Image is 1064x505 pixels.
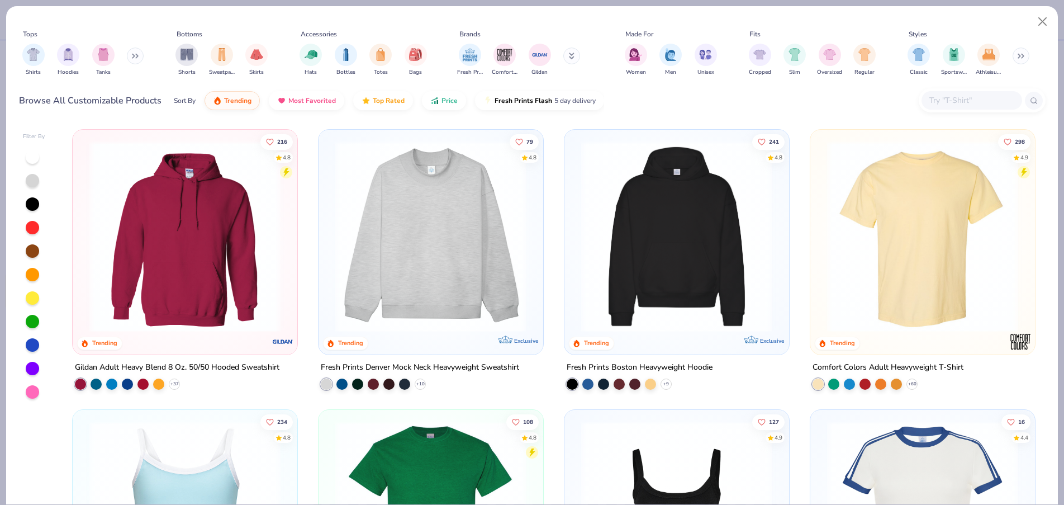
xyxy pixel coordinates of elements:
[374,68,388,77] span: Totes
[475,91,604,110] button: Fresh Prints Flash5 day delivery
[457,68,483,77] span: Fresh Prints
[789,68,800,77] span: Slim
[278,419,288,424] span: 234
[175,44,198,77] button: filter button
[625,29,653,39] div: Made For
[665,68,676,77] span: Men
[853,44,876,77] div: filter for Regular
[492,68,517,77] span: Comfort Colors
[1018,419,1025,424] span: 16
[177,29,202,39] div: Bottoms
[272,331,294,353] img: Gildan logo
[777,141,980,332] img: d4a37e75-5f2b-4aef-9a6e-23330c63bbc0
[941,44,967,77] div: filter for Sportswear
[629,48,642,61] img: Women Image
[659,44,682,77] div: filter for Men
[305,68,317,77] span: Hats
[858,48,871,61] img: Regular Image
[180,48,193,61] img: Shorts Image
[22,44,45,77] button: filter button
[941,68,967,77] span: Sportswear
[288,96,336,105] span: Most Favorited
[277,96,286,105] img: most_fav.gif
[353,91,413,110] button: Top Rated
[526,139,533,144] span: 79
[909,29,927,39] div: Styles
[529,44,551,77] div: filter for Gildan
[409,68,422,77] span: Bags
[659,44,682,77] button: filter button
[823,48,836,61] img: Oversized Image
[567,361,712,375] div: Fresh Prints Boston Heavyweight Hoodie
[749,68,771,77] span: Cropped
[817,44,842,77] button: filter button
[441,96,458,105] span: Price
[374,48,387,61] img: Totes Image
[554,95,596,107] span: 5 day delivery
[249,68,264,77] span: Skirts
[532,141,734,332] img: a90f7c54-8796-4cb2-9d6e-4e9644cfe0fe
[58,68,79,77] span: Hoodies
[92,44,115,77] div: filter for Tanks
[492,44,517,77] div: filter for Comfort Colors
[19,94,161,107] div: Browse All Customizable Products
[529,433,536,442] div: 4.8
[301,29,337,39] div: Accessories
[775,153,782,162] div: 4.8
[752,414,785,430] button: Like
[976,68,1001,77] span: Athleisure
[175,44,198,77] div: filter for Shorts
[269,91,344,110] button: Most Favorited
[817,44,842,77] div: filter for Oversized
[976,44,1001,77] div: filter for Athleisure
[817,68,842,77] span: Oversized
[760,337,784,344] span: Exclusive
[749,44,771,77] button: filter button
[300,44,322,77] div: filter for Hats
[457,44,483,77] div: filter for Fresh Prints
[300,44,322,77] button: filter button
[514,337,538,344] span: Exclusive
[405,44,427,77] button: filter button
[625,44,647,77] div: filter for Women
[57,44,79,77] div: filter for Hoodies
[178,68,196,77] span: Shorts
[250,48,263,61] img: Skirts Image
[775,433,782,442] div: 4.9
[97,48,110,61] img: Tanks Image
[373,96,405,105] span: Top Rated
[216,48,228,61] img: Sweatpants Image
[92,44,115,77] button: filter button
[496,46,513,63] img: Comfort Colors Image
[783,44,806,77] button: filter button
[340,48,352,61] img: Bottles Image
[531,46,548,63] img: Gildan Image
[27,48,40,61] img: Shirts Image
[699,48,712,61] img: Unisex Image
[245,44,268,77] div: filter for Skirts
[362,96,370,105] img: TopRated.gif
[96,68,111,77] span: Tanks
[506,414,539,430] button: Like
[749,29,761,39] div: Fits
[170,381,179,388] span: + 37
[1015,139,1025,144] span: 298
[283,153,291,162] div: 4.8
[321,361,519,375] div: Fresh Prints Denver Mock Neck Heavyweight Sweatshirt
[278,139,288,144] span: 216
[523,419,533,424] span: 108
[209,44,235,77] div: filter for Sweatpants
[224,96,251,105] span: Trending
[928,94,1014,107] input: Try "T-Shirt"
[982,48,995,61] img: Athleisure Image
[336,68,355,77] span: Bottles
[908,44,930,77] div: filter for Classic
[1032,11,1053,32] button: Close
[941,44,967,77] button: filter button
[529,153,536,162] div: 4.8
[1020,433,1028,442] div: 4.4
[23,133,45,141] div: Filter By
[209,68,235,77] span: Sweatpants
[416,381,425,388] span: + 10
[492,44,517,77] button: filter button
